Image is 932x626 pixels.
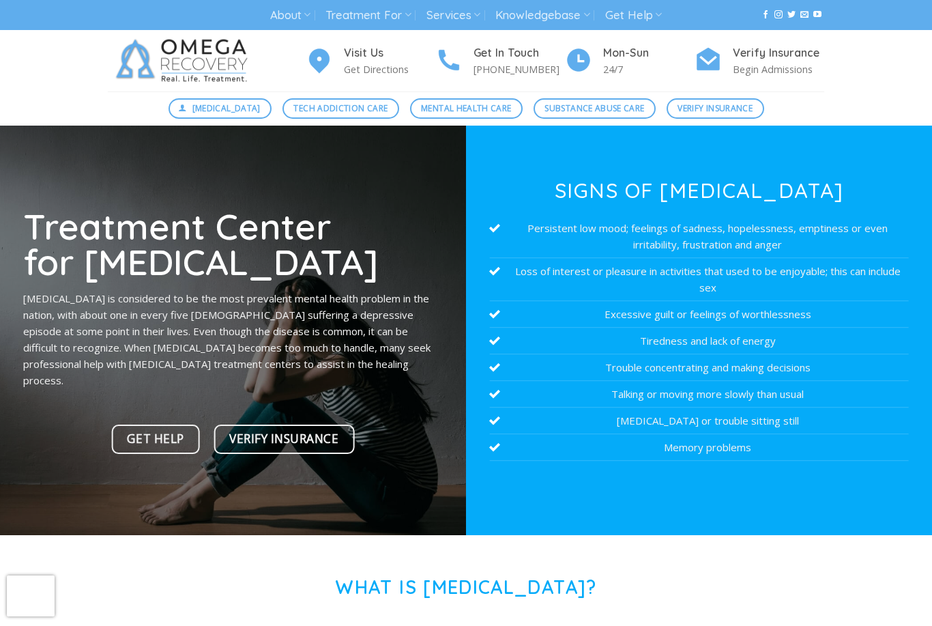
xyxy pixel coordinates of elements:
[489,354,909,381] li: Trouble concentrating and making decisions
[325,3,411,28] a: Treatment For
[23,208,443,280] h1: Treatment Center for [MEDICAL_DATA]
[293,102,388,115] span: Tech Addiction Care
[7,575,55,616] iframe: reCAPTCHA
[813,10,821,20] a: Follow on YouTube
[667,98,764,119] a: Verify Insurance
[534,98,656,119] a: Substance Abuse Care
[214,425,355,454] a: Verify Insurance
[733,44,824,62] h4: Verify Insurance
[489,301,909,328] li: Excessive guilt or feelings of worthlessness
[306,44,435,78] a: Visit Us Get Directions
[229,429,338,449] span: Verify Insurance
[787,10,796,20] a: Follow on Twitter
[489,434,909,461] li: Memory problems
[23,290,443,388] p: [MEDICAL_DATA] is considered to be the most prevalent mental health problem in the nation, with a...
[678,102,753,115] span: Verify Insurance
[489,180,909,201] h3: Signs of [MEDICAL_DATA]
[108,576,824,599] h1: What is [MEDICAL_DATA]?
[344,44,435,62] h4: Visit Us
[733,61,824,77] p: Begin Admissions
[774,10,783,20] a: Follow on Instagram
[603,61,695,77] p: 24/7
[169,98,272,119] a: [MEDICAL_DATA]
[108,30,261,91] img: Omega Recovery
[474,61,565,77] p: [PHONE_NUMBER]
[489,381,909,408] li: Talking or moving more slowly than usual
[421,102,511,115] span: Mental Health Care
[426,3,480,28] a: Services
[605,3,662,28] a: Get Help
[495,3,589,28] a: Knowledgebase
[112,425,200,454] a: Get Help
[344,61,435,77] p: Get Directions
[800,10,809,20] a: Send us an email
[127,429,184,449] span: Get Help
[192,102,261,115] span: [MEDICAL_DATA]
[410,98,523,119] a: Mental Health Care
[544,102,644,115] span: Substance Abuse Care
[435,44,565,78] a: Get In Touch [PHONE_NUMBER]
[761,10,770,20] a: Follow on Facebook
[282,98,399,119] a: Tech Addiction Care
[603,44,695,62] h4: Mon-Sun
[270,3,310,28] a: About
[489,258,909,301] li: Loss of interest or pleasure in activities that used to be enjoyable; this can include sex
[695,44,824,78] a: Verify Insurance Begin Admissions
[489,328,909,354] li: Tiredness and lack of energy
[489,408,909,434] li: [MEDICAL_DATA] or trouble sitting still
[474,44,565,62] h4: Get In Touch
[489,215,909,258] li: Persistent low mood; feelings of sadness, hopelessness, emptiness or even irritability, frustrati...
